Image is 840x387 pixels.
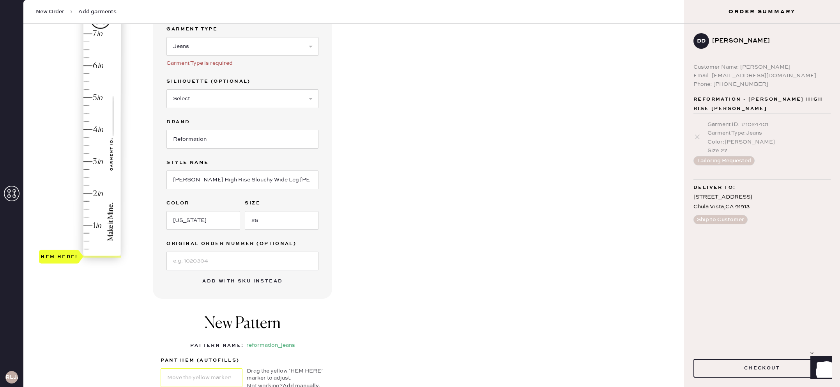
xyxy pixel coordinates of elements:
label: Color [166,199,240,208]
input: e.g. 30R [245,211,318,230]
div: 7 [93,29,97,39]
input: Move the yellow marker! [161,368,242,387]
input: e.g. Daisy 2 Pocket [166,170,318,189]
div: Phone: [PHONE_NUMBER] [693,80,831,89]
iframe: Front Chat [803,352,836,385]
label: Size [245,199,318,208]
div: Hem here! [41,252,78,261]
div: Customer Name: [PERSON_NAME] [693,63,831,71]
label: Silhouette (optional) [166,77,318,86]
div: Pattern Name : [190,341,244,350]
input: e.g. 1020304 [166,252,318,270]
div: Drag the yellow ‘HEM HERE’ marker to adjust. [247,367,324,382]
label: Original Order Number (Optional) [166,239,318,249]
div: [PERSON_NAME] [712,36,824,46]
h3: DD [697,38,706,44]
span: Deliver to: [693,183,736,192]
div: Size : 27 [707,146,831,155]
div: Garment ID : # 1024401 [707,120,831,129]
button: Add with SKU instead [198,273,287,289]
div: Email: [EMAIL_ADDRESS][DOMAIN_NAME] [693,71,831,80]
div: Garment Type is required [166,59,318,67]
div: in [97,29,103,39]
button: Checkout [693,359,831,378]
div: Color : [PERSON_NAME] [707,138,831,146]
label: pant hem (autofills) [161,356,242,365]
div: reformation_jeans [246,341,295,350]
button: Tailoring Requested [693,156,755,165]
label: Garment Type [166,25,318,34]
button: Ship to Customer [693,215,748,224]
h3: RLJA [5,375,18,380]
h3: Order Summary [684,8,840,16]
span: New Order [36,8,64,16]
input: Brand name [166,130,318,149]
div: Garment Type : Jeans [707,129,831,137]
label: Style name [166,158,318,167]
label: Brand [166,117,318,127]
div: [STREET_ADDRESS] Chula Vista , CA 91913 [693,192,831,212]
span: Reformation - [PERSON_NAME] high rise [PERSON_NAME] [693,95,831,114]
span: Add garments [78,8,117,16]
input: e.g. Navy [166,211,240,230]
h1: New Pattern [204,314,281,341]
